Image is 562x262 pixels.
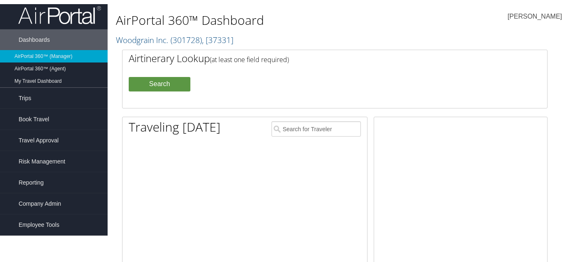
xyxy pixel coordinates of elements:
[171,34,202,46] span: ( 301728 )
[19,130,59,151] span: Travel Approval
[202,34,233,46] span: , [ 37331 ]
[19,88,31,108] span: Trips
[210,55,289,64] span: (at least one field required)
[116,34,233,46] a: Woodgrain Inc.
[19,193,61,214] span: Company Admin
[116,12,408,29] h1: AirPortal 360™ Dashboard
[507,13,562,20] span: [PERSON_NAME]
[19,172,44,193] span: Reporting
[19,109,49,130] span: Book Travel
[19,151,65,172] span: Risk Management
[19,214,60,235] span: Employee Tools
[129,118,221,136] h1: Traveling [DATE]
[129,51,506,65] h2: Airtinerary Lookup
[19,29,50,50] span: Dashboards
[507,4,562,29] a: [PERSON_NAME]
[271,121,361,137] input: Search for Traveler
[18,5,101,25] img: airportal-logo.png
[129,77,190,92] button: Search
